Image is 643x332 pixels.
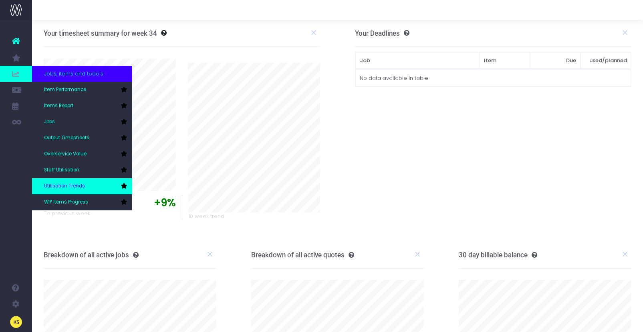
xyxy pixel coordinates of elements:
[188,212,224,220] span: 10 week trend
[32,162,132,178] a: Staff Utilisation
[32,178,132,194] a: Utilisation Trends
[44,118,55,126] span: Jobs
[32,98,132,114] a: Items Report
[44,102,73,110] span: Items Report
[44,134,89,142] span: Output Timesheets
[355,52,480,69] th: Job: activate to sort column ascending
[44,251,139,259] h3: Breakdown of all active jobs
[480,52,530,69] th: Item: activate to sort column ascending
[44,70,103,78] span: Jobs, items and todo's
[581,52,631,69] th: used/planned: activate to sort column ascending
[355,29,409,37] h3: Your Deadlines
[44,151,87,158] span: Overservice Value
[44,167,79,174] span: Staff Utilisation
[32,130,132,146] a: Output Timesheets
[154,195,176,211] span: +9%
[32,114,132,130] a: Jobs
[32,82,132,98] a: Item Performance
[355,70,631,86] td: No data available in table
[251,251,354,259] h3: Breakdown of all active quotes
[530,52,581,69] th: Due: activate to sort column ascending
[32,194,132,210] a: WIP Items Progress
[32,146,132,162] a: Overservice Value
[459,251,537,259] h3: 30 day billable balance
[44,199,88,206] span: WIP Items Progress
[44,183,85,190] span: Utilisation Trends
[10,316,22,328] img: images/default_profile_image.png
[44,29,157,37] h3: Your timesheet summary for week 34
[44,86,86,94] span: Item Performance
[44,210,90,218] span: To previous week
